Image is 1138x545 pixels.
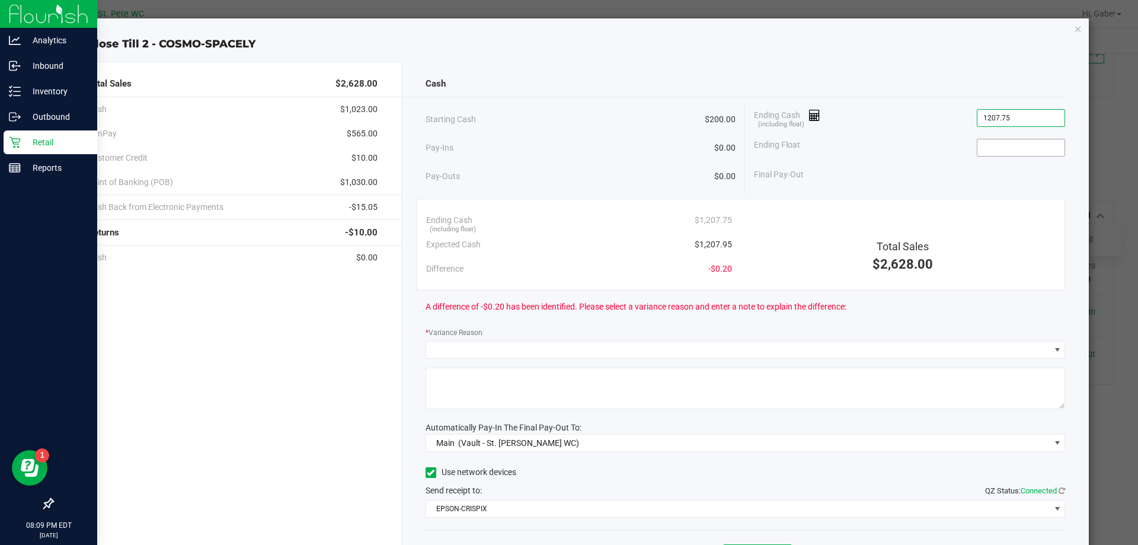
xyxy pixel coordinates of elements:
div: Returns [88,220,378,246]
span: Cash Back from Electronic Payments [88,201,223,213]
span: A difference of -$0.20 has been identified. Please select a variance reason and enter a note to e... [426,301,846,313]
p: Retail [21,135,92,149]
span: $1,207.75 [695,214,732,227]
span: $2,628.00 [335,77,378,91]
span: Final Pay-Out [754,168,804,181]
span: -$10.00 [345,226,378,240]
span: Main [436,438,455,448]
span: -$15.05 [349,201,378,213]
span: Ending Float [754,139,800,157]
span: Ending Cash [754,109,820,127]
span: $200.00 [705,113,736,126]
span: -$0.20 [708,263,732,275]
span: Total Sales [88,77,132,91]
span: $1,023.00 [340,103,378,116]
span: Cash [426,77,446,91]
span: Difference [426,263,463,275]
inline-svg: Outbound [9,111,21,123]
label: Variance Reason [426,327,482,338]
p: 08:09 PM EDT [5,520,92,531]
span: $0.00 [356,251,378,264]
span: Expected Cash [426,238,481,251]
span: QZ Status: [985,486,1065,495]
span: Pay-Ins [426,142,453,154]
p: Reports [21,161,92,175]
span: Point of Banking (POB) [88,176,173,189]
inline-svg: Analytics [9,34,21,46]
p: Analytics [21,33,92,47]
span: Automatically Pay-In The Final Pay-Out To: [426,423,581,432]
inline-svg: Inbound [9,60,21,72]
span: EPSON-CRISPIX [426,501,1050,517]
inline-svg: Retail [9,136,21,148]
span: $0.00 [714,142,736,154]
p: Outbound [21,110,92,124]
div: Close Till 2 - COSMO-SPACELY [58,36,1089,52]
span: Pay-Outs [426,170,460,183]
span: $0.00 [714,170,736,183]
span: $1,030.00 [340,176,378,189]
span: Customer Credit [88,152,148,164]
span: Total Sales [877,240,929,253]
span: (including float) [758,120,804,130]
iframe: Resource center [12,450,47,486]
span: Send receipt to: [426,486,482,495]
span: Starting Cash [426,113,476,126]
inline-svg: Reports [9,162,21,174]
span: $2,628.00 [872,257,933,272]
span: CanPay [88,128,117,140]
inline-svg: Inventory [9,85,21,97]
p: [DATE] [5,531,92,540]
span: $10.00 [351,152,378,164]
p: Inventory [21,84,92,98]
label: Use network devices [426,466,516,479]
p: Inbound [21,59,92,73]
span: (including float) [430,225,476,235]
span: Ending Cash [426,214,472,227]
span: (Vault - St. [PERSON_NAME] WC) [458,438,579,448]
span: Connected [1021,486,1057,495]
span: $565.00 [347,128,378,140]
iframe: Resource center unread badge [35,448,49,463]
span: $1,207.95 [695,238,732,251]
